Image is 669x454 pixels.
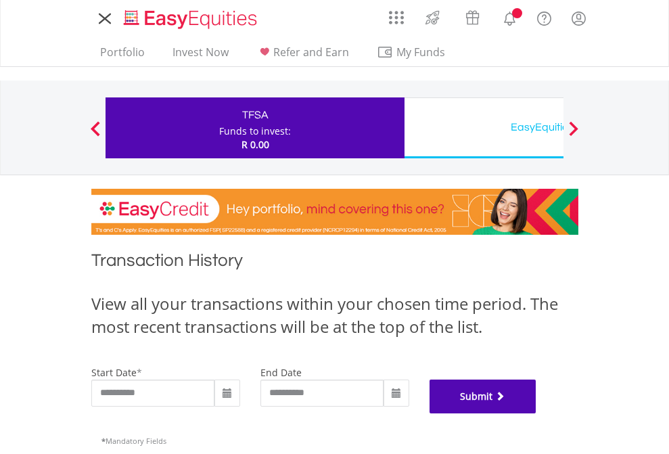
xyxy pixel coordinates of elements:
[114,106,396,124] div: TFSA
[380,3,413,25] a: AppsGrid
[561,3,596,33] a: My Profile
[389,10,404,25] img: grid-menu-icon.svg
[251,45,354,66] a: Refer and Earn
[377,43,465,61] span: My Funds
[91,292,578,339] div: View all your transactions within your chosen time period. The most recent transactions will be a...
[121,8,262,30] img: EasyEquities_Logo.png
[527,3,561,30] a: FAQ's and Support
[492,3,527,30] a: Notifications
[273,45,349,60] span: Refer and Earn
[101,436,166,446] span: Mandatory Fields
[91,248,578,279] h1: Transaction History
[91,189,578,235] img: EasyCredit Promotion Banner
[95,45,150,66] a: Portfolio
[560,128,587,141] button: Next
[260,366,302,379] label: end date
[241,138,269,151] span: R 0.00
[219,124,291,138] div: Funds to invest:
[421,7,444,28] img: thrive-v2.svg
[82,128,109,141] button: Previous
[430,380,536,413] button: Submit
[91,366,137,379] label: start date
[167,45,234,66] a: Invest Now
[453,3,492,28] a: Vouchers
[461,7,484,28] img: vouchers-v2.svg
[118,3,262,30] a: Home page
